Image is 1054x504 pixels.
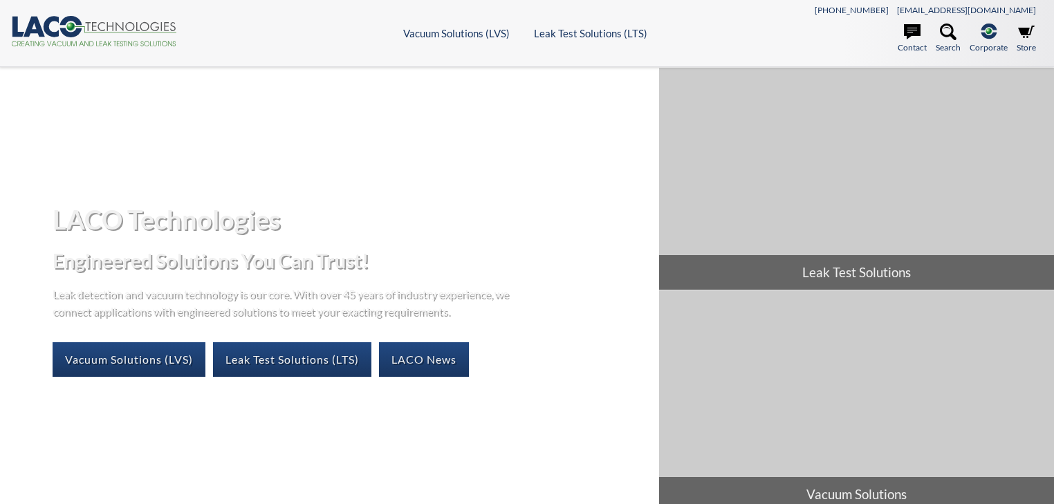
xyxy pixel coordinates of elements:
[898,24,927,54] a: Contact
[379,342,469,377] a: LACO News
[53,342,205,377] a: Vacuum Solutions (LVS)
[53,285,516,320] p: Leak detection and vacuum technology is our core. With over 45 years of industry experience, we c...
[970,41,1008,54] span: Corporate
[936,24,961,54] a: Search
[534,27,647,39] a: Leak Test Solutions (LTS)
[53,203,647,236] h1: LACO Technologies
[403,27,510,39] a: Vacuum Solutions (LVS)
[53,248,647,274] h2: Engineered Solutions You Can Trust!
[815,5,889,15] a: [PHONE_NUMBER]
[897,5,1036,15] a: [EMAIL_ADDRESS][DOMAIN_NAME]
[213,342,371,377] a: Leak Test Solutions (LTS)
[1017,24,1036,54] a: Store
